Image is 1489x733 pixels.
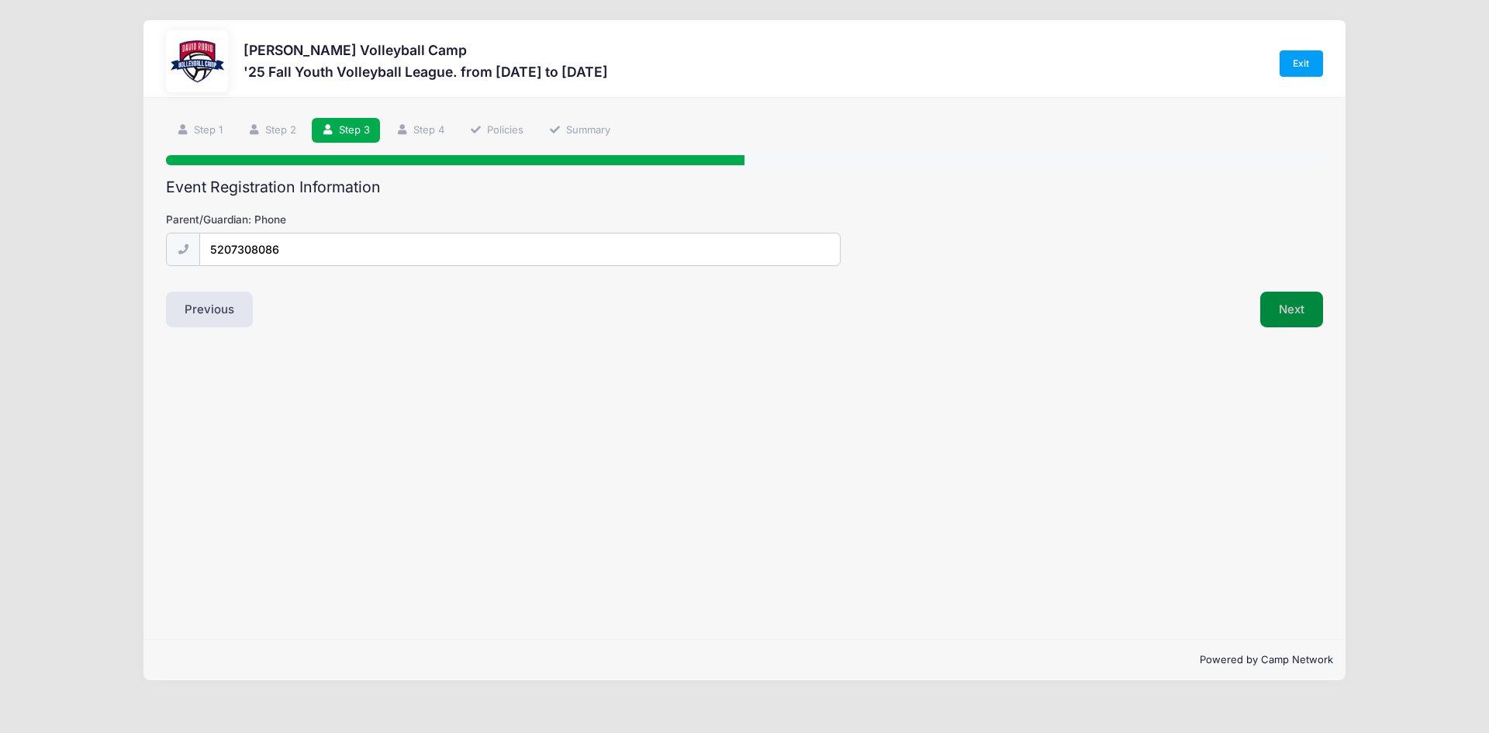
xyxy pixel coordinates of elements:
[166,118,233,143] a: Step 1
[459,118,534,143] a: Policies
[199,233,841,266] input: (xxx) xxx-xxxx
[166,178,1323,196] h2: Event Registration Information
[237,118,306,143] a: Step 2
[156,652,1333,668] p: Powered by Camp Network
[244,64,608,80] h3: '25 Fall Youth Volleyball League. from [DATE] to [DATE]
[312,118,381,143] a: Step 3
[538,118,620,143] a: Summary
[166,292,253,327] button: Previous
[244,42,608,58] h3: [PERSON_NAME] Volleyball Camp
[1280,50,1323,77] a: Exit
[166,212,551,227] label: Parent/Guardian: Phone
[1260,292,1323,327] button: Next
[385,118,454,143] a: Step 4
